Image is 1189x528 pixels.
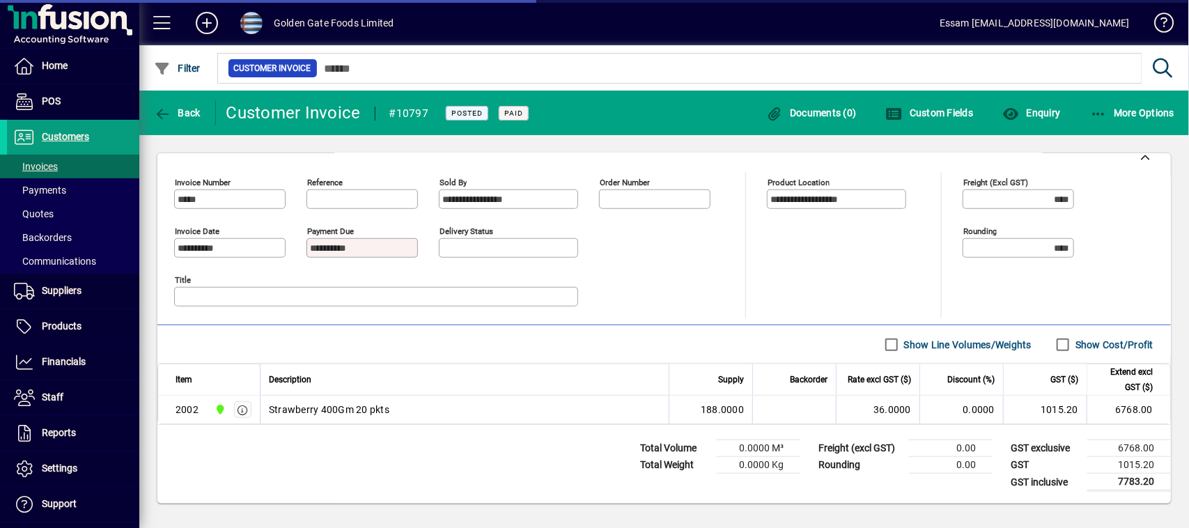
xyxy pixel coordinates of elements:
span: POS [42,95,61,107]
a: Communications [7,249,139,273]
button: Profile [229,10,274,36]
span: Back [154,107,201,118]
a: Knowledge Base [1144,3,1172,48]
span: Settings [42,463,77,474]
button: Filter [150,56,204,81]
span: Backorders [14,232,72,243]
mat-label: Invoice number [175,178,231,187]
div: 2002 [176,403,199,417]
span: Suppliers [42,285,81,296]
span: Filter [154,63,201,74]
span: Staff [42,391,63,403]
a: Reports [7,416,139,451]
mat-label: Reference [307,178,343,187]
mat-label: Product location [768,178,830,187]
a: Staff [7,380,139,415]
span: Paid [504,109,523,118]
mat-label: Freight (excl GST) [963,178,1028,187]
mat-label: Order number [600,178,650,187]
span: Invoices [14,161,58,172]
button: Documents (0) [763,100,860,125]
td: Freight (excl GST) [811,440,909,457]
td: 6768.00 [1087,440,1171,457]
div: Customer Invoice [226,102,361,124]
span: Customers [42,131,89,142]
span: More Options [1090,107,1175,118]
span: Enquiry [1002,107,1060,118]
a: Payments [7,178,139,202]
span: Support [42,498,77,509]
a: Invoices [7,155,139,178]
span: Products [42,320,81,332]
span: GST ($) [1050,372,1078,387]
span: Posted [451,109,483,118]
span: Reports [42,427,76,438]
a: Settings [7,451,139,486]
a: Financials [7,345,139,380]
a: Home [7,49,139,84]
mat-label: Delivery status [440,226,493,236]
td: 0.00 [909,440,993,457]
td: 0.0000 [919,396,1003,424]
label: Show Line Volumes/Weights [901,338,1032,352]
span: Raw Energy Location [211,402,227,417]
span: Customer Invoice [234,61,311,75]
td: 6768.00 [1087,396,1170,424]
div: Golden Gate Foods Limited [274,12,394,34]
td: GST [1004,457,1087,474]
span: Discount (%) [947,372,995,387]
span: Item [176,372,192,387]
button: Add [185,10,229,36]
span: Extend excl GST ($) [1096,364,1153,395]
span: Quotes [14,208,54,219]
span: Home [42,60,68,71]
td: 1015.20 [1087,457,1171,474]
span: Description [269,372,311,387]
span: Documents (0) [766,107,857,118]
td: 0.0000 M³ [717,440,800,457]
div: 36.0000 [845,403,911,417]
td: Total Volume [633,440,717,457]
span: Custom Fields [886,107,974,118]
div: Essam [EMAIL_ADDRESS][DOMAIN_NAME] [940,12,1130,34]
span: 188.0000 [701,403,744,417]
a: Quotes [7,202,139,226]
a: Support [7,487,139,522]
span: Strawberry 400Gm 20 pkts [269,403,389,417]
a: Products [7,309,139,344]
a: Suppliers [7,274,139,309]
mat-label: Sold by [440,178,467,187]
a: POS [7,84,139,119]
app-page-header-button: Back [139,100,216,125]
button: Custom Fields [883,100,977,125]
mat-label: Payment due [307,226,354,236]
span: Supply [718,372,744,387]
span: Financials [42,356,86,367]
td: 0.0000 Kg [717,457,800,474]
td: Total Weight [633,457,717,474]
button: Back [150,100,204,125]
button: More Options [1087,100,1179,125]
td: 0.00 [909,457,993,474]
button: Enquiry [999,100,1064,125]
mat-label: Invoice date [175,226,219,236]
td: 1015.20 [1003,396,1087,424]
span: Rate excl GST ($) [848,372,911,387]
span: Backorder [790,372,827,387]
mat-label: Rounding [963,226,997,236]
td: GST inclusive [1004,474,1087,491]
label: Show Cost/Profit [1073,338,1153,352]
td: Rounding [811,457,909,474]
div: #10797 [389,102,429,125]
span: Communications [14,256,96,267]
td: GST exclusive [1004,440,1087,457]
mat-label: Title [175,275,191,285]
td: 7783.20 [1087,474,1171,491]
span: Payments [14,185,66,196]
a: Backorders [7,226,139,249]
